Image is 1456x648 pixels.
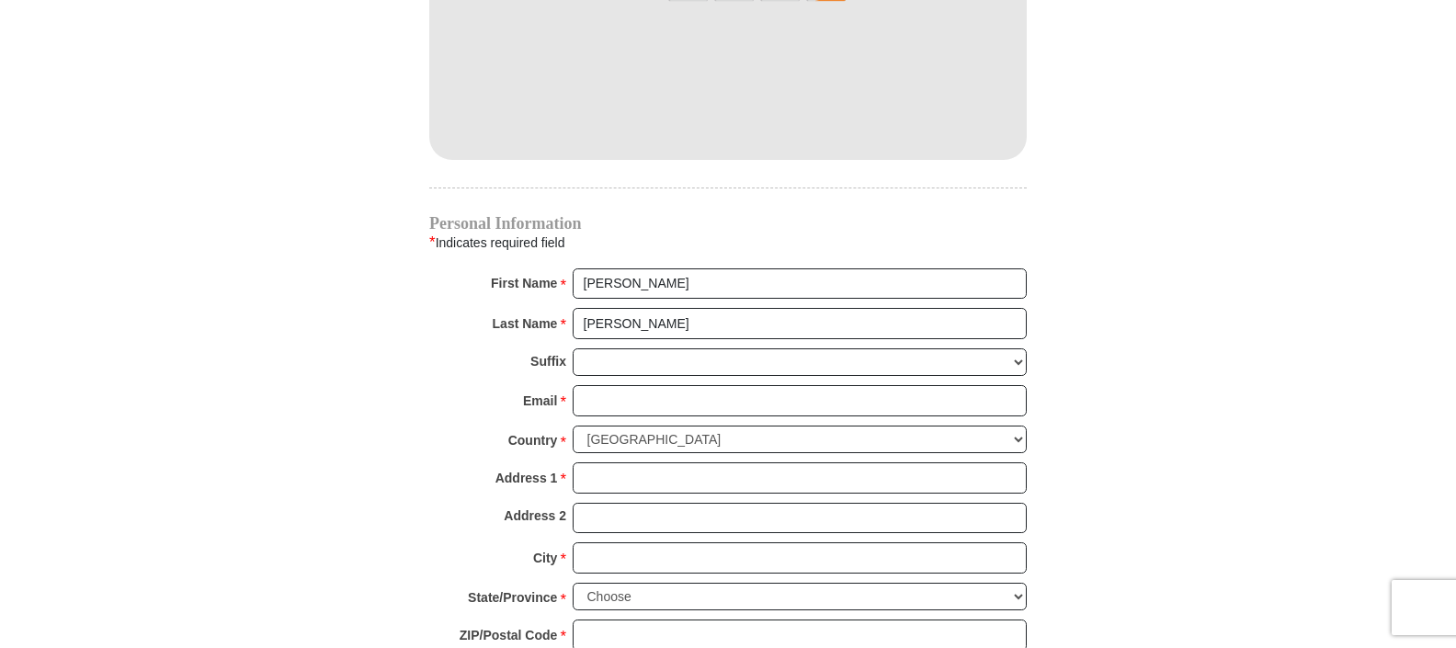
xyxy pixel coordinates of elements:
strong: Address 1 [495,465,558,491]
strong: State/Province [468,585,557,610]
strong: Email [523,388,557,414]
strong: Last Name [493,311,558,336]
strong: Address 2 [504,503,566,529]
div: Indicates required field [429,231,1027,255]
h4: Personal Information [429,216,1027,231]
strong: First Name [491,270,557,296]
strong: Suffix [530,348,566,374]
strong: Country [508,427,558,453]
strong: City [533,545,557,571]
strong: ZIP/Postal Code [460,622,558,648]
